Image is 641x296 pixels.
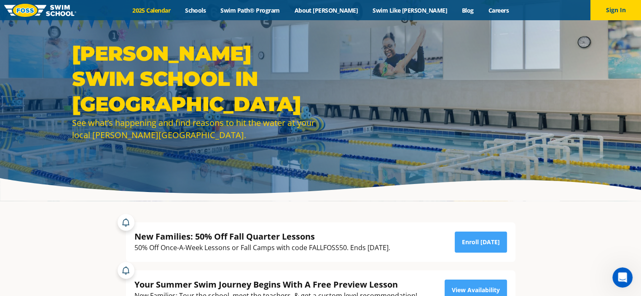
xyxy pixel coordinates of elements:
a: Careers [481,6,516,14]
h1: [PERSON_NAME] Swim School in [GEOGRAPHIC_DATA] [72,41,316,117]
a: 2025 Calendar [125,6,178,14]
div: 50% Off Once-A-Week Lessons or Fall Camps with code FALLFOSS50. Ends [DATE]. [134,242,390,253]
a: Schools [178,6,213,14]
img: FOSS Swim School Logo [4,4,76,17]
a: Blog [454,6,481,14]
div: Your Summer Swim Journey Begins With A Free Preview Lesson [134,279,417,290]
div: New Families: 50% Off Fall Quarter Lessons [134,231,390,242]
iframe: Intercom live chat [612,267,633,288]
a: Enroll [DATE] [455,232,507,253]
a: Swim Path® Program [213,6,287,14]
a: About [PERSON_NAME] [287,6,365,14]
a: Swim Like [PERSON_NAME] [365,6,455,14]
div: See what’s happening and find reasons to hit the water at your local [PERSON_NAME][GEOGRAPHIC_DATA]. [72,117,316,141]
